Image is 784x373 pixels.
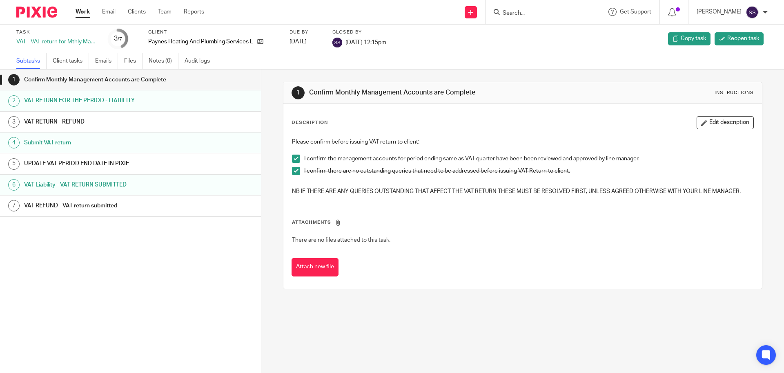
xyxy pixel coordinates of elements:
a: Email [102,8,116,16]
div: 3 [8,116,20,128]
h1: VAT RETURN FOR THE PERIOD - LIABILITY [24,94,177,107]
a: Subtasks [16,53,47,69]
label: Due by [290,29,322,36]
div: 2 [8,95,20,107]
label: Task [16,29,98,36]
p: Paynes Heating And Plumbing Services Limited [148,38,253,46]
span: Reopen task [727,34,759,43]
img: Pixie [16,7,57,18]
button: Attach new file [292,258,339,276]
div: Instructions [715,90,754,96]
h1: Submit VAT return [24,137,177,149]
a: Clients [128,8,146,16]
label: Client [148,29,279,36]
span: There are no files attached to this task. [292,237,390,243]
div: 7 [8,200,20,211]
a: Team [158,8,171,16]
h1: VAT Liability - VAT RETURN SUBMITTED [24,179,177,191]
p: I confirm the management accounts for period ending same as VAT quarter have been been reviewed a... [304,155,753,163]
div: 4 [8,137,20,148]
p: I confirm there are no outstanding queries that need to be addressed before issuing VAT Return to... [304,167,753,175]
div: [DATE] [290,38,322,46]
div: 1 [292,86,305,99]
div: 5 [8,158,20,170]
h1: Confirm Monthly Management Accounts are Complete [24,74,177,86]
a: Files [124,53,143,69]
img: svg%3E [332,38,342,47]
input: Search [502,10,575,17]
div: 3 [114,34,122,43]
p: NB IF THERE ARE ANY QUERIES OUTSTANDING THAT AFFECT THE VAT RETURN THESE MUST BE RESOLVED FIRST, ... [292,187,753,195]
p: Please confirm before issuing VAT return to client: [292,138,753,146]
span: Get Support [620,9,651,15]
h1: VAT RETURN - REFUND [24,116,177,128]
span: [DATE] 12:15pm [345,39,386,45]
label: Closed by [332,29,386,36]
a: Work [76,8,90,16]
h1: UPDATE VAT PERIOD END DATE IN PIXIE [24,157,177,170]
p: Description [292,119,328,126]
img: svg%3E [746,6,759,19]
div: VAT - VAT return for Mthly Man Acc Clients - [DATE] - [DATE] [16,38,98,46]
button: Edit description [697,116,754,129]
a: Copy task [668,32,710,45]
p: [PERSON_NAME] [697,8,742,16]
h1: Confirm Monthly Management Accounts are Complete [309,88,540,97]
span: Attachments [292,220,331,225]
a: Notes (0) [149,53,178,69]
h1: VAT REFUND - VAT return submitted [24,200,177,212]
a: Emails [95,53,118,69]
a: Audit logs [185,53,216,69]
small: /7 [118,37,122,41]
div: 1 [8,74,20,85]
a: Reopen task [715,32,764,45]
a: Client tasks [53,53,89,69]
span: Copy task [681,34,706,43]
a: Reports [184,8,204,16]
div: 6 [8,179,20,191]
